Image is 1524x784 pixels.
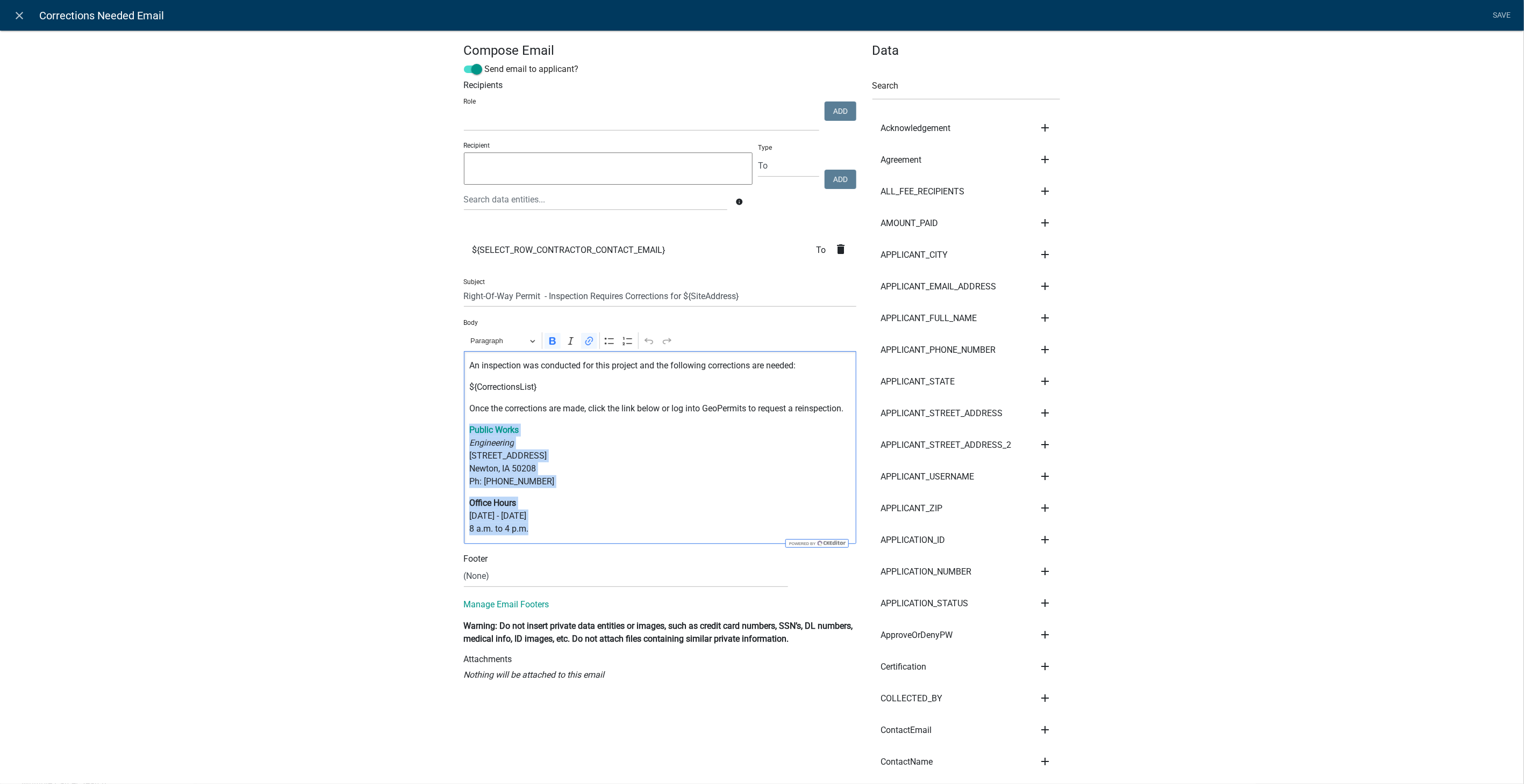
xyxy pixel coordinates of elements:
[469,498,516,508] strong: Office Hours
[464,654,856,664] h6: Attachments
[464,141,753,150] p: Recipient
[464,620,856,645] p: Warning: Do not insert private data entities or images, such as credit card numbers, SSN’s, DL nu...
[1039,692,1051,705] i: add
[881,568,972,576] span: APPLICATION_NUMBER
[464,351,856,544] div: Editor editing area: main. Press Alt+0 for help.
[881,409,1003,418] span: APPLICANT_STREET_ADDRESS
[469,497,850,535] p: [DATE] - [DATE] 8 a.m. to 4 p.m.
[881,156,922,164] span: Agreement
[473,246,666,255] span: ${SELECT_ROW_CONTRACTOR_CONTACT_EMAIL}
[1039,470,1051,483] i: add
[825,101,856,121] button: Add
[456,553,864,565] div: Footer
[1039,438,1051,451] i: add
[466,332,540,349] button: Paragraph, Heading
[469,359,850,372] p: An inspection was conducted for this project and the following corrections are needed:
[464,188,727,210] input: Search data entities...
[881,726,932,735] span: ContactEmail
[881,378,955,386] span: APPLICANT_STATE
[1039,121,1051,134] i: add
[1039,502,1051,514] i: add
[470,335,526,347] span: Paragraph
[1039,311,1051,324] i: add
[39,5,164,26] span: Corrections Needed Email
[1039,280,1051,293] i: add
[735,198,743,206] i: info
[1039,185,1051,198] i: add
[881,631,953,640] span: ApproveOrDenyPW
[469,381,850,394] p: ${CorrectionsList}
[825,170,856,189] button: Add
[464,670,605,680] i: Nothing will be attached to this email
[464,98,476,105] label: Role
[464,330,856,351] div: Editor toolbar
[1039,343,1051,356] i: add
[1039,597,1051,609] i: add
[1039,248,1051,261] i: add
[1039,406,1051,419] i: add
[1489,5,1515,26] a: Save
[469,424,850,488] p: [STREET_ADDRESS] Newton, IA 50208 Ph: [PHONE_NUMBER]
[881,694,943,703] span: COLLECTED_BY
[1039,153,1051,166] i: add
[881,473,975,481] span: APPLICANT_USERNAME
[1039,533,1051,546] i: add
[464,43,856,59] h4: Compose Email
[881,346,996,354] span: APPLICANT_PHONE_NUMBER
[1039,628,1051,641] i: add
[881,758,933,766] span: ContactName
[1039,723,1051,736] i: add
[464,63,579,76] label: Send email to applicant?
[1039,375,1051,388] i: add
[469,438,514,448] i: Engineering
[881,663,927,671] span: Certification
[881,124,951,133] span: Acknowledgement
[469,402,850,415] p: Once the corrections are made, click the link below or log into GeoPermits to request a reinspect...
[881,599,969,608] span: APPLICATION_STATUS
[835,243,848,256] i: delete
[464,80,856,90] h6: Recipients
[881,441,1012,449] span: APPLICANT_STREET_ADDRESS_2
[1039,216,1051,229] i: add
[1039,565,1051,578] i: add
[788,541,815,546] span: Powered by
[1039,660,1051,673] i: add
[881,219,939,228] span: AMOUNT_PAID
[758,144,772,151] label: Type
[881,187,965,196] span: ALL_FEE_RECIPIENTS
[1039,755,1051,768] i: add
[13,9,26,22] i: close
[881,251,948,259] span: APPLICANT_CITY
[881,536,946,545] span: APPLICATION_ID
[469,425,519,435] a: Public Works
[817,246,835,255] span: To
[881,282,997,291] span: APPLICANT_EMAIL_ADDRESS
[464,599,549,609] a: Manage Email Footers
[881,504,943,513] span: APPLICANT_ZIP
[881,314,977,323] span: APPLICANT_FULL_NAME
[872,43,1061,59] h4: Data
[464,320,478,326] label: Body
